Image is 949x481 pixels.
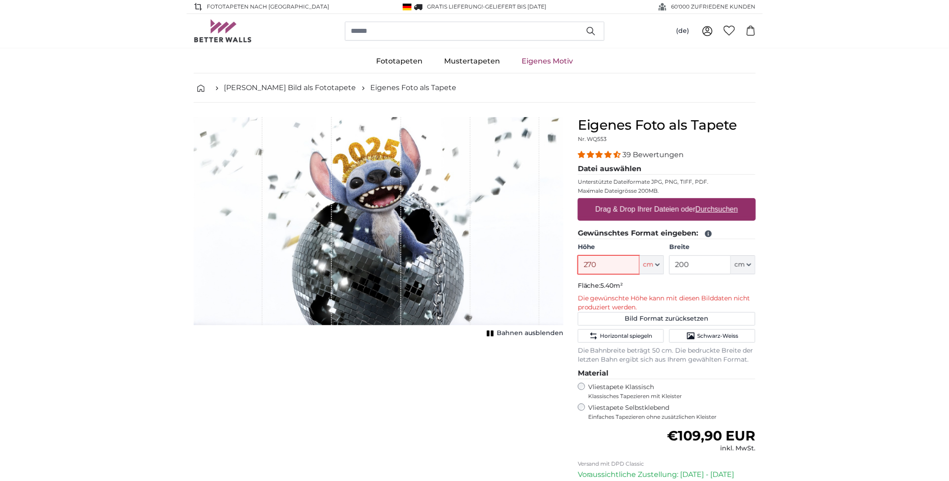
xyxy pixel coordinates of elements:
[600,332,652,340] span: Horizontal spiegeln
[224,82,356,93] a: [PERSON_NAME] Bild als Fototapete
[672,3,756,11] span: 60'000 ZUFRIEDENE KUNDEN
[697,332,738,340] span: Schwarz-Weiss
[578,329,664,343] button: Horizontal spiegeln
[589,383,748,400] label: Vliestapete Klassisch
[486,3,547,10] span: Geliefert bis [DATE]
[623,150,684,159] span: 39 Bewertungen
[601,281,623,290] span: 5.40m²
[669,243,755,252] label: Breite
[578,281,756,290] p: Fläche:
[592,200,742,218] label: Drag & Drop Ihrer Dateien oder
[578,163,756,175] legend: Datei auswählen
[578,228,756,239] legend: Gewünschtes Format eingeben:
[578,243,664,252] label: Höhe
[578,460,756,467] p: Versand mit DPD Classic
[578,150,623,159] span: 4.36 stars
[669,23,697,39] button: (de)
[484,327,563,340] button: Bahnen ausblenden
[194,19,252,42] img: Betterwalls
[667,444,755,453] div: inkl. MwSt.
[207,3,330,11] span: Fototapeten nach [GEOGRAPHIC_DATA]
[589,404,756,421] label: Vliestapete Selbstklebend
[578,368,756,379] legend: Material
[640,255,664,274] button: cm
[695,205,738,213] u: Durchsuchen
[578,178,756,186] p: Unterstützte Dateiformate JPG, PNG, TIFF, PDF.
[578,187,756,195] p: Maximale Dateigrösse 200MB.
[643,260,654,269] span: cm
[735,260,745,269] span: cm
[731,255,755,274] button: cm
[511,50,584,73] a: Eigenes Motiv
[497,329,563,338] span: Bahnen ausblenden
[483,3,547,10] span: -
[427,3,483,10] span: GRATIS Lieferung!
[194,73,756,103] nav: breadcrumbs
[578,117,756,133] h1: Eigenes Foto als Tapete
[578,312,756,326] button: Bild Format zurücksetzen
[371,82,457,93] a: Eigenes Foto als Tapete
[433,50,511,73] a: Mustertapeten
[365,50,433,73] a: Fototapeten
[667,427,755,444] span: €109,90 EUR
[578,294,756,312] p: Die gewünschte Höhe kann mit diesen Bilddaten nicht produziert werden.
[589,413,756,421] span: Einfaches Tapezieren ohne zusätzlichen Kleister
[578,136,607,142] span: Nr. WQ553
[194,117,563,340] div: 1 of 1
[578,469,756,480] p: Voraussichtliche Zustellung: [DATE] - [DATE]
[403,4,412,10] img: Deutschland
[589,393,748,400] span: Klassisches Tapezieren mit Kleister
[578,346,756,364] p: Die Bahnbreite beträgt 50 cm. Die bedruckte Breite der letzten Bahn ergibt sich aus Ihrem gewählt...
[669,329,755,343] button: Schwarz-Weiss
